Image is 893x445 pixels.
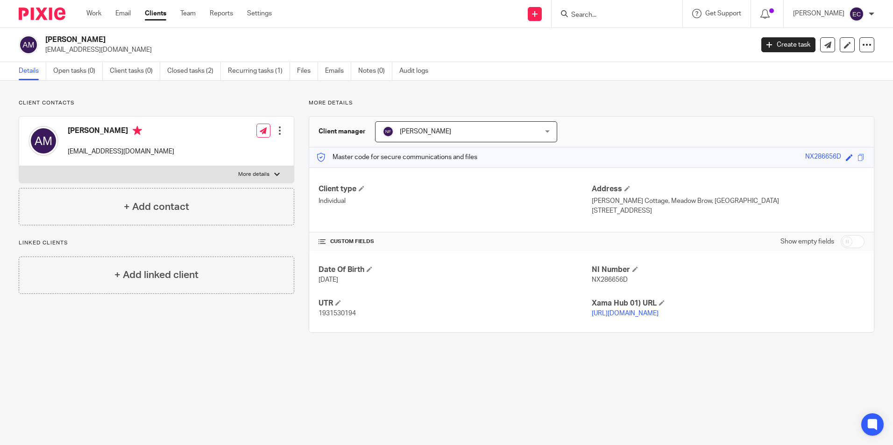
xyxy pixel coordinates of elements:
img: svg%3E [849,7,864,21]
p: Individual [319,196,591,206]
h4: NI Number [592,265,865,275]
a: Recurring tasks (1) [228,62,290,80]
h2: [PERSON_NAME] [45,35,607,45]
p: [PERSON_NAME] [793,9,844,18]
a: Closed tasks (2) [167,62,221,80]
a: Reports [210,9,233,18]
h4: Date Of Birth [319,265,591,275]
span: NX286656D [592,277,628,283]
p: [PERSON_NAME] Cottage, Meadow Brow, [GEOGRAPHIC_DATA] [592,196,865,206]
h4: Xama Hub 01) URL [592,299,865,308]
h4: + Add contact [124,200,189,214]
a: Settings [247,9,272,18]
img: svg%3E [383,126,394,137]
a: Details [19,62,46,80]
img: svg%3E [19,35,38,55]
h4: [PERSON_NAME] [68,126,174,138]
a: Team [180,9,196,18]
p: More details [309,99,874,107]
a: Email [115,9,131,18]
p: Client contacts [19,99,294,107]
span: Get Support [705,10,741,17]
a: Files [297,62,318,80]
span: 1931530194 [319,310,356,317]
a: Open tasks (0) [53,62,103,80]
label: Show empty fields [780,237,834,246]
span: [DATE] [319,277,338,283]
a: Notes (0) [358,62,392,80]
h4: + Add linked client [114,268,198,282]
p: [EMAIL_ADDRESS][DOMAIN_NAME] [68,147,174,156]
p: [EMAIL_ADDRESS][DOMAIN_NAME] [45,45,747,55]
a: Create task [761,37,815,52]
p: More details [238,171,269,178]
img: Pixie [19,7,65,20]
a: Audit logs [399,62,435,80]
h4: Address [592,184,865,194]
div: NX286656D [805,152,841,163]
img: svg%3E [28,126,58,156]
p: Linked clients [19,239,294,247]
a: Emails [325,62,351,80]
h3: Client manager [319,127,366,136]
i: Primary [133,126,142,135]
a: [URL][DOMAIN_NAME] [592,310,659,317]
h4: CUSTOM FIELDS [319,238,591,245]
p: [STREET_ADDRESS] [592,206,865,216]
h4: UTR [319,299,591,308]
span: [PERSON_NAME] [400,128,451,135]
p: Master code for secure communications and files [316,153,477,162]
a: Client tasks (0) [110,62,160,80]
a: Work [86,9,101,18]
input: Search [570,11,654,20]
a: Clients [145,9,166,18]
h4: Client type [319,184,591,194]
